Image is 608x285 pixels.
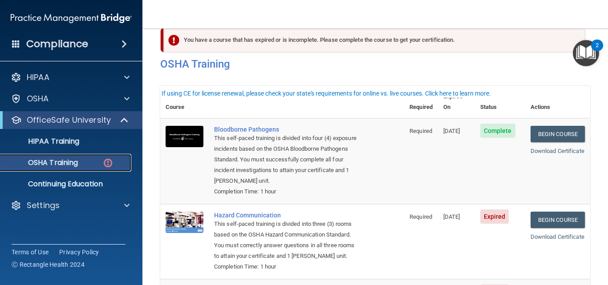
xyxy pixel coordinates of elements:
[160,89,492,98] button: If using CE for license renewal, please check your state's requirements for online vs. live cours...
[214,212,360,219] a: Hazard Communication
[12,248,49,257] a: Terms of Use
[454,222,597,257] iframe: Drift Widget Chat Controller
[102,157,113,169] img: danger-circle.6113f641.png
[214,133,360,186] div: This self-paced training is divided into four (4) exposure incidents based on the OSHA Bloodborne...
[573,40,599,66] button: Open Resource Center, 2 new notifications
[168,35,179,46] img: exclamation-circle-solid-danger.72ef9ffc.png
[11,9,132,27] img: PMB logo
[59,248,99,257] a: Privacy Policy
[6,180,127,189] p: Continuing Education
[531,148,584,154] a: Download Certificate
[11,72,130,83] a: HIPAA
[531,212,585,228] a: Begin Course
[27,200,60,211] p: Settings
[6,158,78,167] p: OSHA Training
[404,86,438,118] th: Required
[27,115,111,125] p: OfficeSafe University
[214,126,360,133] a: Bloodborne Pathogens
[596,45,599,57] div: 2
[409,128,432,134] span: Required
[438,86,475,118] th: Expires On
[531,126,585,142] a: Begin Course
[525,86,590,118] th: Actions
[214,186,360,197] div: Completion Time: 1 hour
[12,260,85,269] span: Ⓒ Rectangle Health 2024
[409,213,432,220] span: Required
[214,261,360,272] div: Completion Time: 1 hour
[11,93,130,104] a: OSHA
[214,219,360,261] div: This self-paced training is divided into three (3) rooms based on the OSHA Hazard Communication S...
[11,115,129,125] a: OfficeSafe University
[475,86,525,118] th: Status
[480,209,509,224] span: Expired
[480,124,515,138] span: Complete
[443,213,460,220] span: [DATE]
[164,28,585,52] div: You have a course that has expired or is incomplete. Please complete the course to get your certi...
[443,128,460,134] span: [DATE]
[160,86,209,118] th: Course
[6,137,79,146] p: HIPAA Training
[27,93,49,104] p: OSHA
[11,200,130,211] a: Settings
[27,72,49,83] p: HIPAA
[26,38,88,50] h4: Compliance
[162,90,491,96] div: If using CE for license renewal, please check your state's requirements for online vs. live cours...
[160,58,590,70] h4: OSHA Training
